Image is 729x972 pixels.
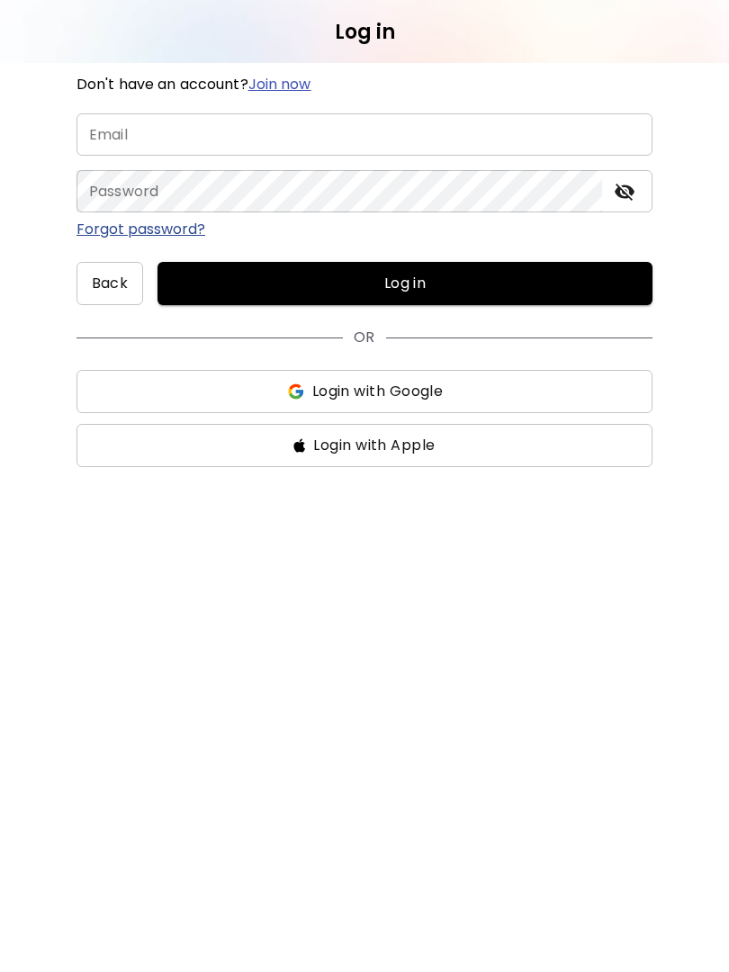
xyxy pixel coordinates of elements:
span: Login with Google [312,381,444,402]
button: toggle password visibility [609,176,640,207]
button: ssLogin with Google [76,370,652,413]
span: Login with Apple [313,435,435,456]
span: Back [77,273,142,294]
img: ss [293,438,306,453]
span: Log in [172,273,638,294]
button: ssLogin with Apple [76,424,652,467]
a: Forgot password? [76,219,205,239]
h6: Don't have an account? [76,77,652,92]
button: Back [76,262,143,305]
button: Log in [157,262,652,305]
a: Join now [248,74,311,94]
p: OR [354,327,374,348]
img: ss [286,382,305,400]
